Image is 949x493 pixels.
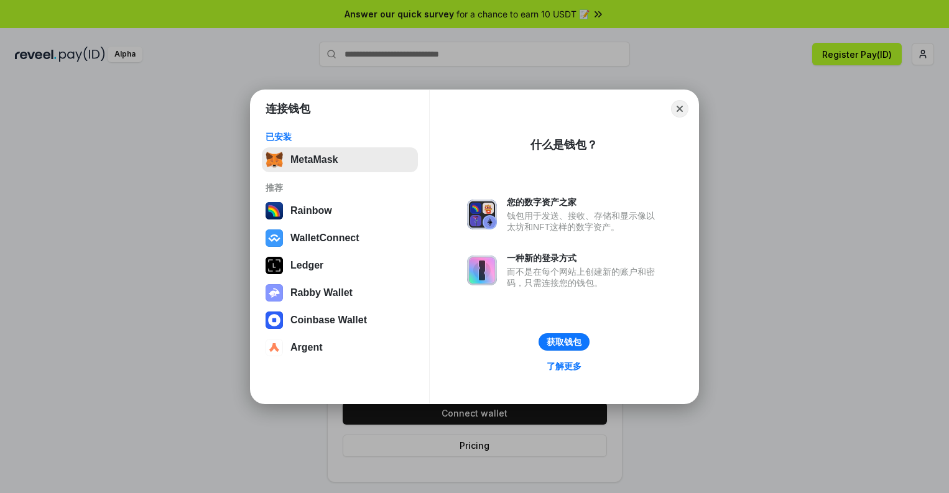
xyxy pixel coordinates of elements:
button: WalletConnect [262,226,418,251]
div: 钱包用于发送、接收、存储和显示像以太坊和NFT这样的数字资产。 [507,210,661,233]
div: 您的数字资产之家 [507,196,661,208]
img: svg+xml,%3Csvg%20xmlns%3D%22http%3A%2F%2Fwww.w3.org%2F2000%2Fsvg%22%20fill%3D%22none%22%20viewBox... [266,284,283,302]
button: Close [671,100,688,117]
div: WalletConnect [290,233,359,244]
img: svg+xml,%3Csvg%20width%3D%22120%22%20height%3D%22120%22%20viewBox%3D%220%200%20120%20120%22%20fil... [266,202,283,219]
div: Ledger [290,260,323,271]
div: Argent [290,342,323,353]
button: 获取钱包 [539,333,590,351]
button: Ledger [262,253,418,278]
img: svg+xml,%3Csvg%20fill%3D%22none%22%20height%3D%2233%22%20viewBox%3D%220%200%2035%2033%22%20width%... [266,151,283,168]
div: Coinbase Wallet [290,315,367,326]
button: Coinbase Wallet [262,308,418,333]
button: Rainbow [262,198,418,223]
button: MetaMask [262,147,418,172]
div: MetaMask [290,154,338,165]
div: 获取钱包 [547,336,581,348]
h1: 连接钱包 [266,101,310,116]
img: svg+xml,%3Csvg%20xmlns%3D%22http%3A%2F%2Fwww.w3.org%2F2000%2Fsvg%22%20fill%3D%22none%22%20viewBox... [467,256,497,285]
div: 而不是在每个网站上创建新的账户和密码，只需连接您的钱包。 [507,266,661,288]
div: 推荐 [266,182,414,193]
img: svg+xml,%3Csvg%20width%3D%2228%22%20height%3D%2228%22%20viewBox%3D%220%200%2028%2028%22%20fill%3D... [266,311,283,329]
img: svg+xml,%3Csvg%20xmlns%3D%22http%3A%2F%2Fwww.w3.org%2F2000%2Fsvg%22%20fill%3D%22none%22%20viewBox... [467,200,497,229]
div: 一种新的登录方式 [507,252,661,264]
a: 了解更多 [539,358,589,374]
img: svg+xml,%3Csvg%20width%3D%2228%22%20height%3D%2228%22%20viewBox%3D%220%200%2028%2028%22%20fill%3D... [266,229,283,247]
img: svg+xml,%3Csvg%20xmlns%3D%22http%3A%2F%2Fwww.w3.org%2F2000%2Fsvg%22%20width%3D%2228%22%20height%3... [266,257,283,274]
div: Rainbow [290,205,332,216]
div: 了解更多 [547,361,581,372]
div: Rabby Wallet [290,287,353,298]
img: svg+xml,%3Csvg%20width%3D%2228%22%20height%3D%2228%22%20viewBox%3D%220%200%2028%2028%22%20fill%3D... [266,339,283,356]
button: Rabby Wallet [262,280,418,305]
div: 已安装 [266,131,414,142]
div: 什么是钱包？ [530,137,598,152]
button: Argent [262,335,418,360]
